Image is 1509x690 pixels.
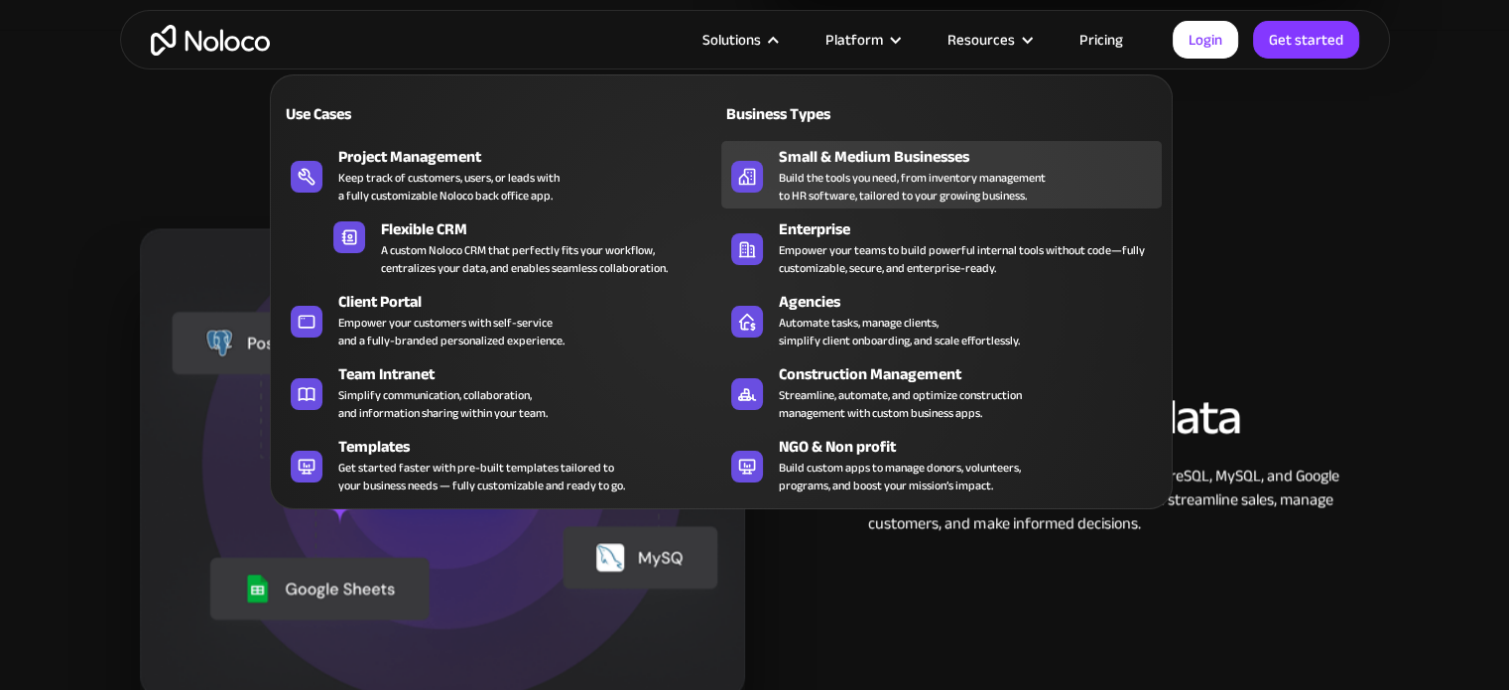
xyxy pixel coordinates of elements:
[779,362,1171,386] div: Construction Management
[678,27,801,53] div: Solutions
[338,459,625,494] div: Get started faster with pre-built templates tailored to your business needs — fully customizable ...
[381,241,668,277] div: A custom Noloco CRM that perfectly fits your workflow, centralizes your data, and enables seamles...
[338,169,560,205] div: Keep track of customers, users, or leads with a fully customizable Noloco back office app.
[281,431,721,498] a: TemplatesGet started faster with pre-built templates tailored toyour business needs — fully custo...
[281,358,721,426] a: Team IntranetSimplify communication, collaboration,and information sharing within your team.
[151,25,270,56] a: home
[721,358,1162,426] a: Construction ManagementStreamline, automate, and optimize constructionmanagement with custom busi...
[338,314,565,349] div: Empower your customers with self-service and a fully-branded personalized experience.
[281,286,721,353] a: Client PortalEmpower your customers with self-serviceand a fully-branded personalized experience.
[338,145,730,169] div: Project Management
[923,27,1055,53] div: Resources
[702,27,761,53] div: Solutions
[947,27,1015,53] div: Resources
[779,145,1171,169] div: Small & Medium Businesses
[868,464,1369,535] div: Connect data from sources like Airtable, PostgreSQL, MySQL, and Google Sheets. With everything in...
[1253,21,1359,59] a: Get started
[779,459,1021,494] div: Build custom apps to manage donors, volunteers, programs, and boost your mission’s impact.
[721,286,1162,353] a: AgenciesAutomate tasks, manage clients,simplify client onboarding, and scale effortlessly.
[323,213,678,281] a: Flexible CRMA custom Noloco CRM that perfectly fits your workflow,centralizes your data, and enab...
[721,141,1162,208] a: Small & Medium BusinessesBuild the tools you need, from inventory managementto HR software, tailo...
[1173,21,1238,59] a: Login
[825,27,883,53] div: Platform
[779,290,1171,314] div: Agencies
[779,217,1171,241] div: Enterprise
[721,431,1162,498] a: NGO & Non profitBuild custom apps to manage donors, volunteers,programs, and boost your mission’s...
[281,102,493,126] div: Use Cases
[721,90,1162,136] a: Business Types
[721,102,934,126] div: Business Types
[779,435,1171,459] div: NGO & Non profit
[338,435,730,459] div: Templates
[779,386,1022,422] div: Streamline, automate, and optimize construction management with custom business apps.
[779,241,1152,277] div: Empower your teams to build powerful internal tools without code—fully customizable, secure, and ...
[1055,27,1148,53] a: Pricing
[338,386,548,422] div: Simplify communication, collaboration, and information sharing within your team.
[801,27,923,53] div: Platform
[270,47,1173,509] nav: Solutions
[338,362,730,386] div: Team Intranet
[281,141,721,208] a: Project ManagementKeep track of customers, users, or leads witha fully customizable Noloco back o...
[779,314,1020,349] div: Automate tasks, manage clients, simplify client onboarding, and scale effortlessly.
[721,213,1162,281] a: EnterpriseEmpower your teams to build powerful internal tools without code—fully customizable, se...
[338,290,730,314] div: Client Portal
[381,217,687,241] div: Flexible CRM
[281,90,721,136] a: Use Cases
[779,169,1046,205] div: Build the tools you need, from inventory management to HR software, tailored to your growing busi...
